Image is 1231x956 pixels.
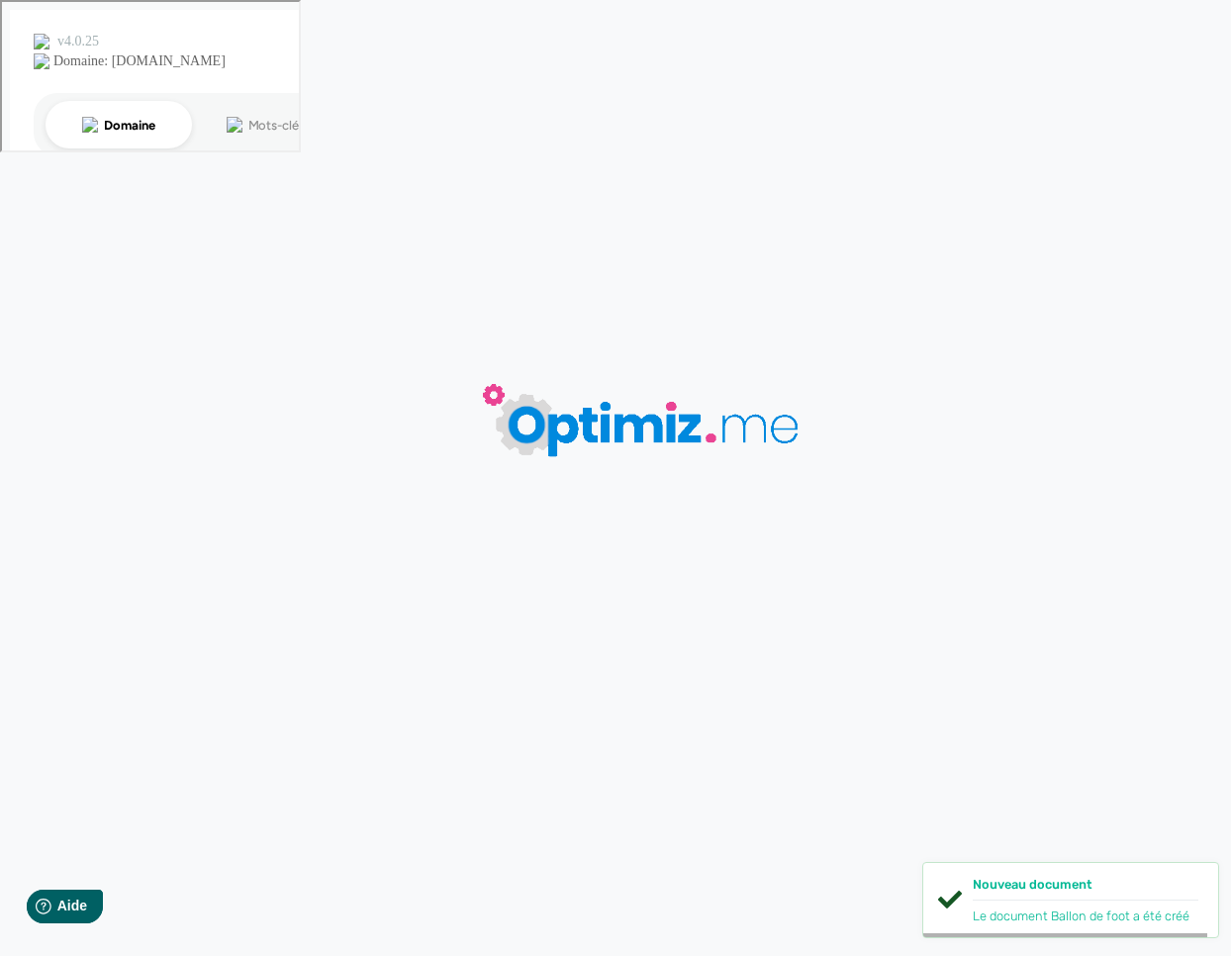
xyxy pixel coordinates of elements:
[246,117,303,130] div: Mots-clés
[430,335,876,502] img: loader-big-blue.gif
[973,907,1198,925] div: Le document Ballon de foot a été créé
[102,117,152,130] div: Domaine
[80,115,96,131] img: tab_domain_overview_orange.svg
[973,875,1198,901] div: Nouveau document
[55,32,97,48] div: v 4.0.25
[101,16,131,32] span: Aide
[32,32,47,48] img: logo_orange.svg
[225,115,240,131] img: tab_keywords_by_traffic_grey.svg
[32,51,47,67] img: website_grey.svg
[51,51,224,67] div: Domaine: [DOMAIN_NAME]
